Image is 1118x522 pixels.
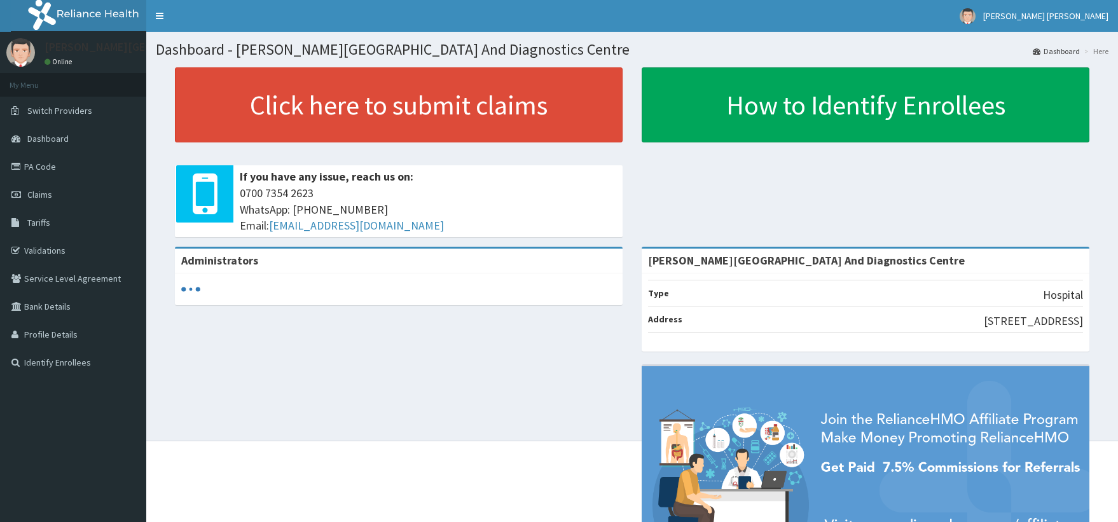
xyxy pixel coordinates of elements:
[642,67,1089,142] a: How to Identify Enrollees
[1043,287,1083,303] p: Hospital
[27,133,69,144] span: Dashboard
[984,313,1083,329] p: [STREET_ADDRESS]
[269,218,444,233] a: [EMAIL_ADDRESS][DOMAIN_NAME]
[648,313,682,325] b: Address
[45,41,233,53] p: [PERSON_NAME][GEOGRAPHIC_DATA]
[27,105,92,116] span: Switch Providers
[1081,46,1108,57] li: Here
[156,41,1108,58] h1: Dashboard - [PERSON_NAME][GEOGRAPHIC_DATA] And Diagnostics Centre
[6,38,35,67] img: User Image
[181,280,200,299] svg: audio-loading
[983,10,1108,22] span: [PERSON_NAME] [PERSON_NAME]
[27,217,50,228] span: Tariffs
[648,287,669,299] b: Type
[175,67,623,142] a: Click here to submit claims
[27,189,52,200] span: Claims
[45,57,75,66] a: Online
[960,8,976,24] img: User Image
[240,185,616,234] span: 0700 7354 2623 WhatsApp: [PHONE_NUMBER] Email:
[240,169,413,184] b: If you have any issue, reach us on:
[1033,46,1080,57] a: Dashboard
[648,253,965,268] strong: [PERSON_NAME][GEOGRAPHIC_DATA] And Diagnostics Centre
[181,253,258,268] b: Administrators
